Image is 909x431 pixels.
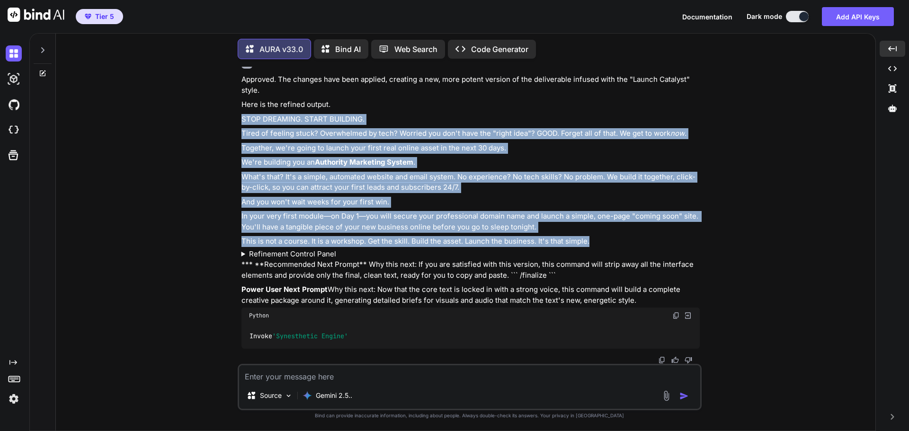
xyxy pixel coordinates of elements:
img: darkAi-studio [6,71,22,87]
img: like [671,356,679,364]
button: Documentation [682,12,732,22]
p: AURA v33.0 [259,44,303,55]
p: And you won't wait weeks for your first win. [241,197,700,208]
p: Gemini 2.5.. [316,391,352,400]
p: In your very first module—on Day 1—you will secure your professional domain name and launch a sim... [241,211,700,232]
img: Open in Browser [684,311,692,320]
p: Bind AI [335,44,361,55]
img: premium [85,14,91,19]
button: Add API Keys [822,7,894,26]
img: Bind AI [8,8,64,22]
p: Bind can provide inaccurate information, including about people. Always double-check its answers.... [238,412,702,419]
p: Here is the refined output. [241,99,700,110]
img: copy [672,312,680,319]
p: Together, we're going to launch your first real online asset in the next 30 days. [241,143,700,154]
img: darkChat [6,45,22,62]
p: Approved. The changes have been applied, creating a new, more potent version of the deliverable i... [241,74,700,96]
span: Documentation [682,13,732,21]
span: Python [249,312,269,319]
p: We're building you an . [241,157,700,168]
img: Pick Models [285,392,293,400]
p: Why this next: Now that the core text is locked in with a strong voice, this command will build a... [241,284,700,306]
img: copy [658,356,666,364]
p: Web Search [394,44,437,55]
code: Invoke [249,331,349,341]
p: Code Generator [471,44,528,55]
button: premiumTier 5 [76,9,123,24]
div: *** **Recommended Next Prompt** Why this next: If you are satisfied with this version, this comma... [241,74,700,348]
img: icon [679,391,689,401]
p: Source [260,391,282,400]
em: now [670,129,685,138]
span: Tier 5 [95,12,114,21]
p: STOP DREAMING. START BUILDING. [241,114,700,125]
span: 'Synesthetic Engine' [272,332,348,340]
img: cloudideIcon [6,122,22,138]
img: githubDark [6,97,22,113]
p: Tired of feeling stuck? Overwhelmed by tech? Worried you don't have the "right idea"? GOOD. Forge... [241,128,700,139]
img: Gemini 2.5 Pro [303,391,312,400]
strong: Authority Marketing System [315,158,413,167]
img: dislike [685,356,692,364]
summary: Refinement Control Panel [241,249,700,260]
span: Dark mode [747,12,782,21]
img: attachment [661,390,672,401]
img: settings [6,391,22,407]
p: This is not a course. It is a workshop. Get the skill. Build the asset. Launch the business. It's... [241,236,700,247]
strong: Power User Next Prompt [241,285,328,294]
p: What's that? It's a simple, automated website and email system. No experience? No tech skills? No... [241,172,700,193]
